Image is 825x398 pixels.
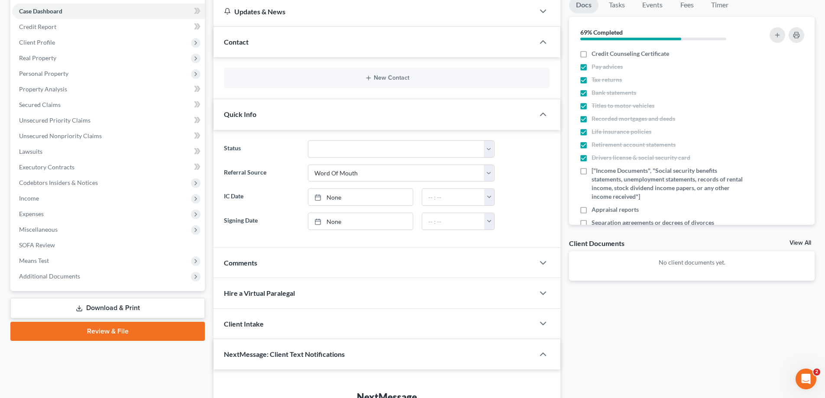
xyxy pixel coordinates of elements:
a: Download & Print [10,298,205,318]
a: Lawsuits [12,144,205,159]
div: Updates & News [224,7,524,16]
span: Tax returns [592,75,622,84]
p: No client documents yet. [576,258,808,267]
a: None [308,213,413,230]
a: SOFA Review [12,237,205,253]
a: Case Dashboard [12,3,205,19]
input: -- : -- [422,213,485,230]
label: Status [220,140,303,158]
span: Quick Info [224,110,256,118]
span: Means Test [19,257,49,264]
span: NextMessage: Client Text Notifications [224,350,345,358]
a: Executory Contracts [12,159,205,175]
span: Appraisal reports [592,205,639,214]
label: Signing Date [220,213,303,230]
a: Review & File [10,322,205,341]
button: New Contact [231,74,543,81]
span: SOFA Review [19,241,55,249]
a: Property Analysis [12,81,205,97]
span: Property Analysis [19,85,67,93]
span: Drivers license & social security card [592,153,690,162]
span: ["Income Documents", "Social security benefits statements, unemployment statements, records of re... [592,166,746,201]
span: Separation agreements or decrees of divorces [592,218,714,227]
input: -- : -- [422,189,485,205]
label: Referral Source [220,165,303,182]
span: Hire a Virtual Paralegal [224,289,295,297]
span: Income [19,194,39,202]
span: Pay advices [592,62,623,71]
span: Real Property [19,54,56,61]
span: Executory Contracts [19,163,74,171]
span: Recorded mortgages and deeds [592,114,675,123]
span: Retirement account statements [592,140,676,149]
span: Life insurance policies [592,127,651,136]
span: Case Dashboard [19,7,62,15]
a: View All [789,240,811,246]
span: Additional Documents [19,272,80,280]
span: Secured Claims [19,101,61,108]
a: None [308,189,413,205]
span: Miscellaneous [19,226,58,233]
span: Expenses [19,210,44,217]
span: Credit Report [19,23,56,30]
a: Unsecured Priority Claims [12,113,205,128]
iframe: Intercom live chat [796,369,816,389]
span: Contact [224,38,249,46]
label: IC Date [220,188,303,206]
a: Secured Claims [12,97,205,113]
span: Titles to motor vehicles [592,101,654,110]
strong: 69% Completed [580,29,623,36]
span: Lawsuits [19,148,42,155]
span: Bank statements [592,88,636,97]
span: 2 [813,369,820,375]
span: Comments [224,259,257,267]
a: Credit Report [12,19,205,35]
div: Client Documents [569,239,624,248]
span: Personal Property [19,70,68,77]
span: Credit Counseling Certificate [592,49,669,58]
span: Unsecured Priority Claims [19,116,91,124]
span: Codebtors Insiders & Notices [19,179,98,186]
span: Client Intake [224,320,264,328]
span: Client Profile [19,39,55,46]
a: Unsecured Nonpriority Claims [12,128,205,144]
span: Unsecured Nonpriority Claims [19,132,102,139]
